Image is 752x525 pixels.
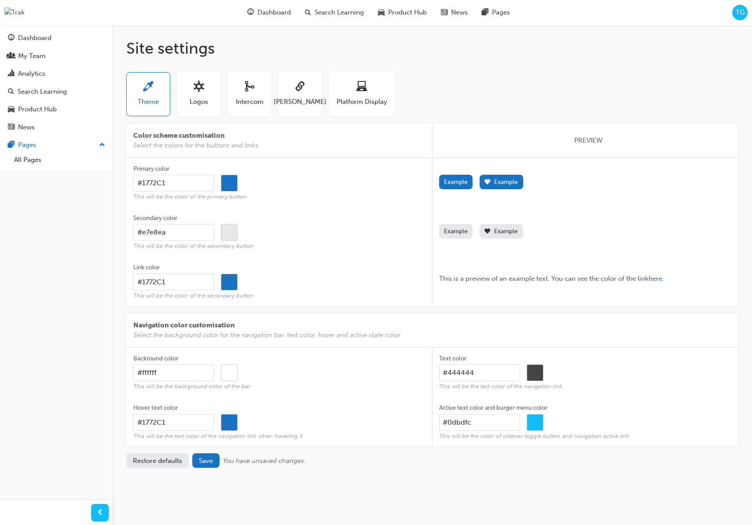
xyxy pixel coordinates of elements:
[439,275,664,283] span: This is a preview of an example text. You can see the color of the link .
[356,81,367,93] span: laptop-icon
[133,274,214,290] input: Link colorThis will be the color of the secondary button
[337,97,387,107] span: Platform Display
[439,414,520,431] input: Active text color and burger menu colorThis will be the color of sidenav toggle button and naviga...
[133,320,731,330] span: Navigation color customisation
[236,97,264,107] span: Intercom
[378,7,385,18] span: car-icon
[475,4,517,22] a: pages-iconPages
[8,52,15,60] span: people-icon
[574,136,602,146] span: PREVIEW
[298,4,371,22] a: search-iconSearch Learning
[192,453,220,468] button: Save
[439,383,731,390] span: This will be the text color of the navigation link
[305,7,311,18] span: search-icon
[4,101,109,117] a: Product Hub
[736,7,745,18] span: TG
[295,81,305,93] span: sitesettings_saml-icon
[278,72,322,116] button: [PERSON_NAME]
[329,72,395,116] button: Platform Display
[11,153,109,167] a: All Pages
[8,106,15,114] span: car-icon
[492,7,510,18] span: Pages
[8,34,15,42] span: guage-icon
[247,7,254,18] span: guage-icon
[126,453,189,468] button: Restore defaults
[133,224,214,241] input: Secondary colorThis will be the color of the secondary button
[133,404,178,412] div: Hover text color
[133,354,178,363] div: Backround color
[199,457,213,465] span: Save
[439,364,520,381] input: Text colorThis will be the text color of the navigation link
[4,84,109,100] a: Search Learning
[133,414,214,431] input: Hover text colorThis will be the text color of the navigation link when hovering it
[649,275,662,283] span: here
[133,330,731,340] span: Select the background color for the navigation bar, text color, hover and active state color
[240,4,298,22] a: guage-iconDashboard
[4,7,25,18] img: Trak
[18,33,51,43] div: Dashboard
[133,364,214,381] input: Backround colorThis will be the background color of the bar
[133,193,426,201] span: This will be the color of the primary button
[4,137,109,153] button: Pages
[126,72,170,116] button: Theme
[18,104,57,114] div: Product Hub
[133,383,426,390] span: This will be the background color of the bar
[8,141,15,149] span: pages-icon
[133,242,426,250] span: This will be the color of the secondary button
[133,131,418,141] span: Color scheme customisation
[133,165,169,173] div: Primary color
[126,39,738,58] h1: Site settings
[97,507,103,518] span: prev-icon
[177,72,221,116] button: Logos
[133,292,426,300] span: This will be the color of the secondary button
[4,66,109,82] a: Analytics
[315,7,364,18] span: Search Learning
[194,81,204,93] span: sitesettings_logos-icon
[18,87,67,97] div: Search Learning
[439,165,731,175] span: Label
[133,214,177,223] div: Secondary color
[18,51,46,61] div: My Team
[371,4,434,22] a: car-iconProduct Hub
[4,48,109,64] a: My Team
[18,140,36,150] div: Pages
[8,88,14,96] span: search-icon
[451,7,468,18] span: News
[434,4,475,22] a: news-iconNews
[227,72,271,116] button: Intercom
[439,214,731,224] span: Label
[143,81,154,93] span: sitesettings_theme-icon
[439,433,731,440] span: This will be the color of sidenav toggle button and navigation active link
[441,7,448,18] span: news-icon
[244,81,255,93] span: sitesettings_intercom-icon
[133,140,418,151] span: Select the colors for the buttons and links
[18,69,45,79] div: Analytics
[439,354,466,363] div: Text color
[223,457,306,465] span: You have unsaved changes.
[8,124,15,132] span: news-icon
[439,404,547,412] div: Active text color and burger menu color
[4,28,109,137] button: DashboardMy TeamAnalyticsSearch LearningProduct HubNews
[133,175,214,191] input: Primary colorThis will be the color of the primary button
[99,140,105,151] span: up-icon
[439,264,731,274] span: Label
[138,97,159,107] span: Theme
[190,97,208,107] span: Logos
[8,70,15,78] span: chart-icon
[18,122,35,132] div: News
[388,7,427,18] span: Product Hub
[133,433,426,440] span: This will be the text color of the navigation link when hovering it
[482,7,488,18] span: pages-icon
[4,119,109,136] a: News
[4,30,109,46] a: Dashboard
[732,5,748,20] button: TG
[257,7,291,18] span: Dashboard
[133,263,160,272] div: Link color
[274,97,326,107] span: [PERSON_NAME]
